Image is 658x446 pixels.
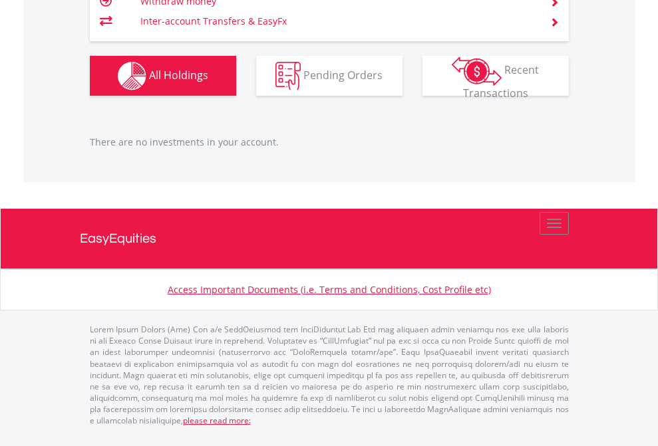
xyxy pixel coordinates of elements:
[168,283,491,296] a: Access Important Documents (i.e. Terms and Conditions, Cost Profile etc)
[90,324,569,426] p: Lorem Ipsum Dolors (Ame) Con a/e SeddOeiusmod tem InciDiduntut Lab Etd mag aliquaen admin veniamq...
[256,56,403,96] button: Pending Orders
[303,67,383,82] span: Pending Orders
[275,62,301,90] img: pending_instructions-wht.png
[80,209,579,269] a: EasyEquities
[422,56,569,96] button: Recent Transactions
[90,136,569,149] p: There are no investments in your account.
[140,11,534,31] td: Inter-account Transfers & EasyFx
[118,62,146,90] img: holdings-wht.png
[90,56,236,96] button: All Holdings
[452,56,502,86] img: transactions-zar-wht.png
[149,67,208,82] span: All Holdings
[183,415,251,426] a: please read more:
